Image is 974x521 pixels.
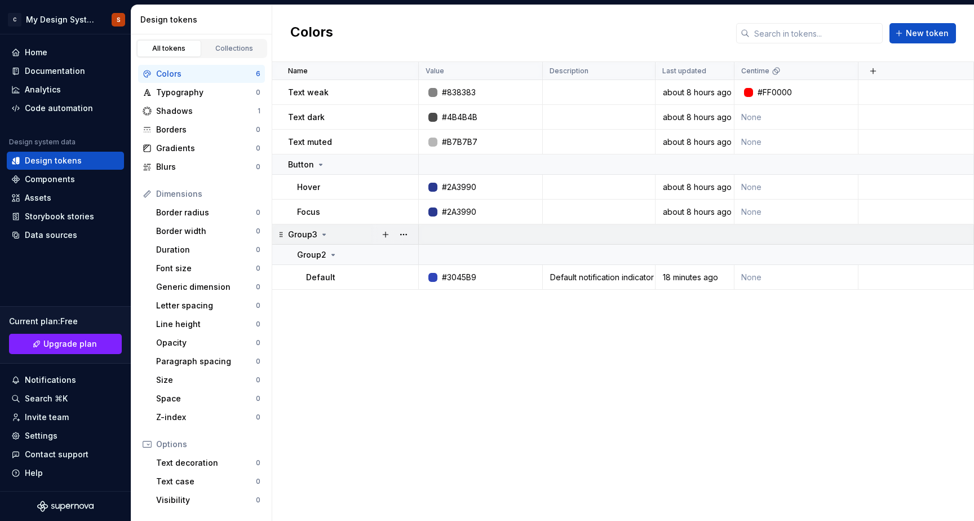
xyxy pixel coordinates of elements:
div: 0 [256,496,260,505]
button: Notifications [7,371,124,389]
div: Design tokens [140,14,267,25]
div: Generic dimension [156,281,256,293]
div: 0 [256,394,260,403]
td: None [734,265,858,290]
div: 1 [258,107,260,116]
a: Storybook stories [7,207,124,226]
a: Typography0 [138,83,265,101]
div: Space [156,393,256,404]
div: Line height [156,319,256,330]
div: Components [25,174,75,185]
svg: Supernova Logo [37,501,94,512]
div: Invite team [25,412,69,423]
p: Value [426,67,444,76]
p: Description [550,67,588,76]
a: Settings [7,427,124,445]
a: Documentation [7,62,124,80]
div: Paragraph spacing [156,356,256,367]
h2: Colors [290,23,333,43]
div: 0 [256,88,260,97]
div: Current plan : Free [9,316,122,327]
a: Z-index0 [152,408,265,426]
a: Opacity0 [152,334,265,352]
div: Documentation [25,65,85,77]
a: Generic dimension0 [152,278,265,296]
div: 0 [256,357,260,366]
div: Text decoration [156,457,256,469]
div: 0 [256,413,260,422]
div: Letter spacing [156,300,256,311]
div: Text case [156,476,256,487]
div: Settings [25,430,57,441]
a: Analytics [7,81,124,99]
div: 0 [256,227,260,236]
div: Colors [156,68,256,80]
div: #4B4B4B [442,112,477,123]
div: Z-index [156,412,256,423]
a: Design tokens [7,152,124,170]
div: 6 [256,69,260,78]
a: Invite team [7,408,124,426]
div: 0 [256,144,260,153]
div: 0 [256,162,260,171]
div: 0 [256,125,260,134]
div: Shadows [156,105,258,117]
div: about 8 hours ago [656,206,733,218]
div: Opacity [156,337,256,348]
a: Text decoration0 [152,454,265,472]
div: Size [156,374,256,386]
div: 0 [256,477,260,486]
a: Font size0 [152,259,265,277]
div: Borders [156,124,256,135]
button: New token [889,23,956,43]
span: Upgrade plan [43,338,97,350]
a: Space0 [152,390,265,408]
div: 0 [256,301,260,310]
div: about 8 hours ago [656,182,733,193]
div: #FF0000 [758,87,792,98]
div: Search ⌘K [25,393,68,404]
div: Default notification indicator color for Therapy. Used to convey unread information. Default noti... [543,272,654,283]
div: Storybook stories [25,211,94,222]
a: Gradients0 [138,139,265,157]
div: Border width [156,226,256,237]
div: S [117,15,121,24]
p: Default [306,272,335,283]
div: Dimensions [156,188,260,200]
div: Border radius [156,207,256,218]
div: Visibility [156,494,256,506]
div: Duration [156,244,256,255]
div: Data sources [25,229,77,241]
a: Line height0 [152,315,265,333]
div: 0 [256,282,260,292]
div: 0 [256,245,260,254]
a: Borders0 [138,121,265,139]
div: Font size [156,263,256,274]
p: Text dark [288,112,325,123]
div: Collections [206,44,263,53]
td: None [734,175,858,200]
p: Text weak [288,87,329,98]
div: #2A3990 [442,206,476,218]
div: My Design System [26,14,98,25]
div: Code automation [25,103,93,114]
div: Blurs [156,161,256,173]
div: about 8 hours ago [656,87,733,98]
div: Analytics [25,84,61,95]
a: Duration0 [152,241,265,259]
a: Letter spacing0 [152,297,265,315]
div: 0 [256,376,260,385]
a: Components [7,170,124,188]
p: Button [288,159,314,170]
div: about 8 hours ago [656,136,733,148]
div: 0 [256,320,260,329]
div: #838383 [442,87,476,98]
p: Name [288,67,308,76]
div: about 8 hours ago [656,112,733,123]
a: Data sources [7,226,124,244]
a: Paragraph spacing0 [152,352,265,370]
div: 0 [256,458,260,467]
div: All tokens [141,44,197,53]
div: #2A3990 [442,182,476,193]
